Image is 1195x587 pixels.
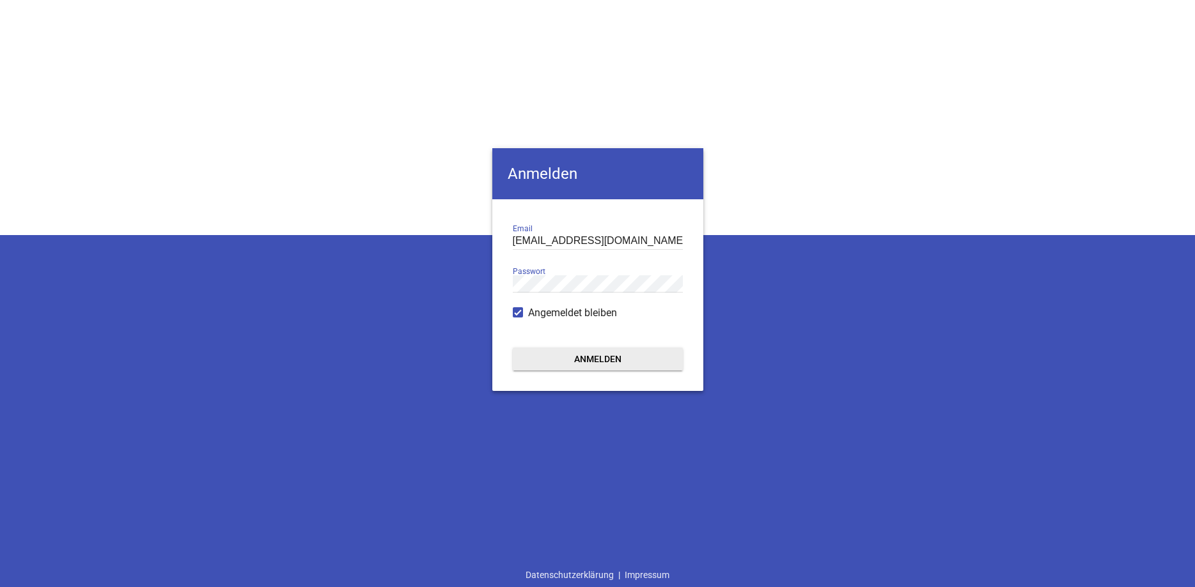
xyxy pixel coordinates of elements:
button: Anmelden [513,347,683,370]
span: Angemeldet bleiben [528,305,617,321]
a: Datenschutzerklärung [521,563,618,587]
div: | [521,563,674,587]
a: Impressum [620,563,674,587]
h4: Anmelden [492,148,703,199]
